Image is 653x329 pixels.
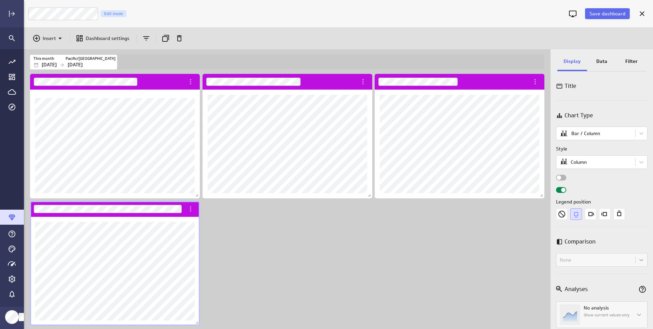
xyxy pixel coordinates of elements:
p: Dashboard settings [86,35,129,42]
svg: Account and settings [8,275,16,283]
label: Legend position [556,198,648,206]
div: Themes [6,243,18,255]
p: Comparison [565,237,596,246]
div: Left [599,208,611,220]
a: Analyses documentation link [637,284,648,294]
div: Expand [6,8,18,19]
div: Dashboard content with 4 widgets [24,73,551,329]
span: Save dashboard [589,11,625,17]
div: Insert [30,32,66,44]
svg: Usage [8,260,16,268]
p: Data [596,58,607,65]
div: Dashboard Widget [203,74,372,198]
p: Analyses [565,285,588,293]
div: Filters [30,54,544,69]
div: Account and settings [6,273,18,285]
div: Cancel [636,8,648,19]
div: Top [613,208,625,220]
svg: Themes [8,245,16,253]
div: More actions [185,203,196,215]
button: Save dashboard [585,8,630,19]
div: Bottom [570,208,582,220]
div: Notifications [6,288,18,300]
label: Style [556,145,648,153]
div: Duplicate [159,32,172,44]
div: Widget Properties [551,49,653,329]
div: Data [587,53,617,71]
label: Pacific/[GEOGRAPHIC_DATA] [66,56,115,62]
p: Display [564,58,581,65]
div: Dashboard Widget [30,201,200,326]
div: Right [585,208,596,220]
div: Enter fullscreen mode [567,8,579,19]
div: Add and remove filters [140,32,152,44]
div: None [556,208,568,220]
div: Display [557,53,587,71]
div: Remove [173,32,185,44]
div: Help & PowerMetrics Assistant [6,228,18,240]
div: Filter [616,53,646,71]
p: Insert [43,35,56,42]
p: [DATE] [68,61,83,68]
p: Filter [625,58,638,65]
p: [DATE] [42,61,57,68]
label: This month [33,56,54,62]
div: Go to dashboard settings [73,32,133,44]
p: Chart Type [565,111,593,120]
div: This monthPacific/[GEOGRAPHIC_DATA][DATE][DATE] [30,55,117,69]
p: Title [565,82,576,90]
div: Aug 01 2025 to Aug 31 2025 Pacific/Apia (GMT+13:00) [30,55,117,69]
div: Dashboard Widget [30,74,200,198]
div: When you make changes in Edit mode, you are setting the default display that everyone will see wh... [101,10,126,17]
div: Dashboard Widget [375,74,544,198]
